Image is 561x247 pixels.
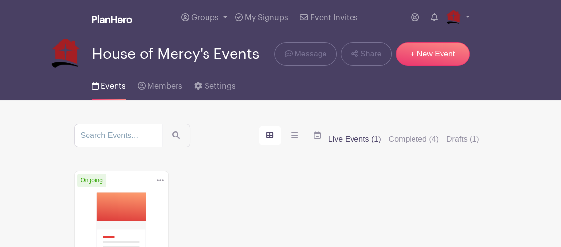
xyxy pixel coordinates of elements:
a: + New Event [396,42,470,66]
img: PNG-logo-house-only.png [51,39,80,69]
a: Share [341,42,391,66]
img: logo_white-6c42ec7e38ccf1d336a20a19083b03d10ae64f83f12c07503d8b9e83406b4c7d.svg [92,15,132,23]
span: House of Mercy's Events [92,46,259,62]
label: Live Events (1) [328,134,381,145]
span: Groups [191,14,219,22]
div: filters [328,134,487,145]
a: Message [274,42,337,66]
label: Completed (4) [388,134,438,145]
span: Message [295,48,326,60]
span: Share [360,48,382,60]
a: Settings [194,69,235,100]
span: Events [101,82,126,90]
img: PNG-logo-house-only.png [445,10,461,26]
a: Members [138,69,182,100]
span: My Signups [245,14,288,22]
span: Members [148,82,182,90]
span: Event Invites [310,14,358,22]
div: order and view [259,126,328,145]
a: Events [92,69,126,100]
span: Settings [205,82,236,90]
label: Drafts (1) [446,134,479,145]
input: Search Events... [74,124,162,147]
